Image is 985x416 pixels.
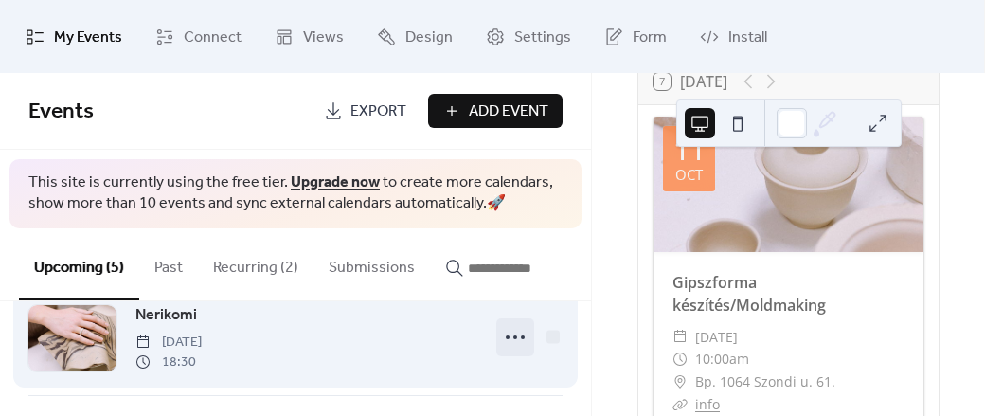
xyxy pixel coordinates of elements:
a: Install [686,8,781,65]
a: Gipszforma készítés/Moldmaking [672,272,826,316]
span: Connect [184,23,242,52]
a: Views [260,8,358,65]
span: 18:30 [135,353,202,372]
button: Past [139,228,198,298]
div: Oct [675,168,703,182]
a: Upgrade now [291,168,380,197]
div: ​ [672,371,688,393]
div: ​ [672,393,688,416]
a: info [695,395,720,413]
span: Events [28,91,94,133]
span: Nerikomi [135,304,197,327]
button: Upcoming (5) [19,228,139,300]
span: Design [405,23,453,52]
span: Form [633,23,667,52]
a: Export [310,94,421,128]
span: Settings [514,23,571,52]
span: My Events [54,23,122,52]
a: Connect [141,8,256,65]
span: [DATE] [135,333,202,353]
span: [DATE] [695,326,738,349]
span: Views [303,23,344,52]
a: Form [590,8,681,65]
span: Install [728,23,767,52]
span: Add Event [469,100,548,123]
button: Submissions [313,228,430,298]
button: Add Event [428,94,563,128]
div: ​ [672,326,688,349]
span: Export [350,100,406,123]
a: Settings [472,8,585,65]
a: Design [363,8,467,65]
div: ​ [672,348,688,371]
button: Recurring (2) [198,228,313,298]
a: My Events [11,8,136,65]
div: 11 [673,136,706,164]
a: Nerikomi [135,303,197,328]
a: Bp. 1064 Szondi u. 61. [695,371,835,393]
span: 10:00am [695,348,749,371]
span: This site is currently using the free tier. to create more calendars, show more than 10 events an... [28,172,563,215]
